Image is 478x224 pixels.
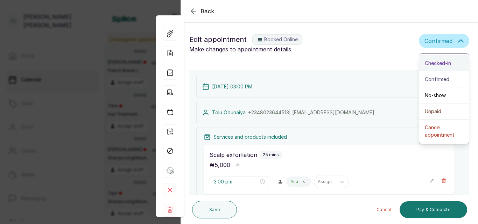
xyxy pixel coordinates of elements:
[419,55,469,71] button: Checked-in
[425,75,449,83] span: Confirmed
[419,120,469,143] button: Cancel appointment
[424,37,452,45] span: Confirmed
[189,34,247,45] span: Edit appointment
[419,103,469,120] button: Unpaid
[210,151,257,159] p: Scalp exforliation
[425,108,441,115] span: Unpaid
[419,34,469,48] button: Confirmed
[215,161,230,168] span: 5,000
[252,34,302,45] label: 💻 Booked Online
[210,161,230,169] p: ₦
[189,7,215,15] button: Back
[263,152,279,158] p: 25 mins
[189,45,416,53] p: Make changes to appointment details
[371,201,397,218] button: Cancel
[214,178,259,186] input: Select time
[419,87,469,103] button: No-show
[425,59,451,67] span: Checked-in
[425,124,463,138] span: Cancel appointment
[212,83,252,90] p: [DATE] 03:00 PM
[192,201,237,218] button: Save
[212,109,374,116] p: Tolu Odunaiya ·
[425,92,446,99] span: No-show
[213,133,287,140] p: Services and products included
[201,7,215,15] span: Back
[290,179,298,185] p: Anu
[419,71,469,87] button: Confirmed
[400,201,467,218] button: Pay & Complete
[248,109,374,115] span: +234 8023644513 | [EMAIL_ADDRESS][DOMAIN_NAME]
